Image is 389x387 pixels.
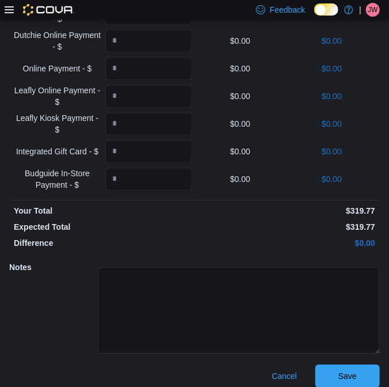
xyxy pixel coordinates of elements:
[197,35,284,47] p: $0.00
[197,173,284,185] p: $0.00
[197,90,284,102] p: $0.00
[14,237,192,249] p: Difference
[288,35,375,47] p: $0.00
[197,118,284,130] p: $0.00
[288,90,375,102] p: $0.00
[105,57,192,80] input: Quantity
[288,118,375,130] p: $0.00
[197,205,375,217] p: $319.77
[368,3,377,17] span: JW
[288,146,375,157] p: $0.00
[14,112,101,135] p: Leafly Kiosk Payment - $
[105,29,192,52] input: Quantity
[366,3,380,17] div: Jeff Wilkins
[314,3,338,16] input: Dark Mode
[9,256,96,279] h5: Notes
[14,85,101,108] p: Leafly Online Payment - $
[105,140,192,163] input: Quantity
[14,205,192,217] p: Your Total
[14,168,101,191] p: Budguide In-Store Payment - $
[272,370,297,382] span: Cancel
[288,173,375,185] p: $0.00
[197,237,375,249] p: $0.00
[14,146,101,157] p: Integrated Gift Card - $
[288,63,375,74] p: $0.00
[14,29,101,52] p: Dutchie Online Payment - $
[14,63,101,74] p: Online Payment - $
[270,4,305,16] span: Feedback
[105,85,192,108] input: Quantity
[105,112,192,135] input: Quantity
[197,63,284,74] p: $0.00
[338,370,357,382] span: Save
[23,4,74,16] img: Cova
[197,221,375,233] p: $319.77
[359,3,361,17] p: |
[14,221,192,233] p: Expected Total
[197,146,284,157] p: $0.00
[105,168,192,191] input: Quantity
